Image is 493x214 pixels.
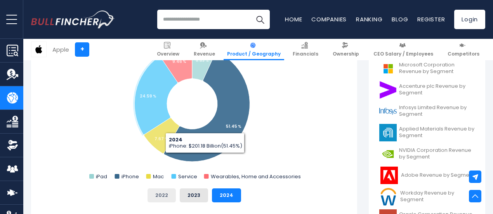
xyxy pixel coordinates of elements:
[75,42,89,57] a: +
[172,59,186,64] tspan: 9.46 %
[375,143,479,165] a: NVIDIA Corporation Revenue by Segment
[399,104,475,118] span: Infosys Limited Revenue by Segment
[31,10,115,28] a: Go to homepage
[373,51,433,57] span: CEO Salary / Employees
[375,186,479,207] a: Workday Revenue by Segment
[375,101,479,122] a: Infosys Limited Revenue by Segment
[293,51,318,57] span: Financials
[154,136,168,142] tspan: 7.67 %
[375,165,479,186] a: Adobe Revenue by Segment
[7,139,18,151] img: Ownership
[180,188,208,202] button: 2023
[333,51,359,57] span: Ownership
[379,188,398,205] img: WDAY logo
[289,39,322,60] a: Financials
[370,39,437,60] a: CEO Salary / Employees
[375,122,479,143] a: Applied Materials Revenue by Segment
[212,188,241,202] button: 2024
[379,124,397,141] img: AMAT logo
[379,103,397,120] img: INFY logo
[399,147,475,160] span: NVIDIA Corporation Revenue by Segment
[379,60,397,77] img: MSFT logo
[153,39,183,60] a: Overview
[379,81,397,99] img: ACN logo
[392,15,408,23] a: Blog
[227,51,281,57] span: Product / Geography
[399,126,475,139] span: Applied Materials Revenue by Segment
[400,190,475,203] span: Workday Revenue by Segment
[285,15,302,23] a: Home
[52,45,69,54] div: Apple
[311,15,347,23] a: Companies
[157,51,179,57] span: Overview
[454,10,485,29] a: Login
[399,62,475,75] span: Microsoft Corporation Revenue by Segment
[417,15,445,23] a: Register
[148,188,176,202] button: 2022
[399,83,475,96] span: Accenture plc Revenue by Segment
[329,39,363,60] a: Ownership
[401,172,474,179] span: Adobe Revenue by Segment
[31,10,115,28] img: Bullfincher logo
[448,51,479,57] span: Competitors
[250,10,270,29] button: Search
[31,42,46,57] img: AAPL logo
[153,173,164,180] text: Mac
[196,57,209,63] tspan: 6.83 %
[444,39,483,60] a: Competitors
[140,93,156,99] tspan: 24.59 %
[375,79,479,101] a: Accenture plc Revenue by Segment
[379,145,397,163] img: NVDA logo
[226,124,241,129] tspan: 51.45 %
[379,167,399,184] img: ADBE logo
[96,173,107,180] text: iPad
[190,39,219,60] a: Revenue
[122,173,139,180] text: iPhone
[356,15,382,23] a: Ranking
[194,51,215,57] span: Revenue
[43,27,345,182] svg: Apple's Revenue Share by Segment
[178,173,197,180] text: Service
[224,39,284,60] a: Product / Geography
[375,58,479,79] a: Microsoft Corporation Revenue by Segment
[211,173,301,180] text: Wearables, Home and Accessories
